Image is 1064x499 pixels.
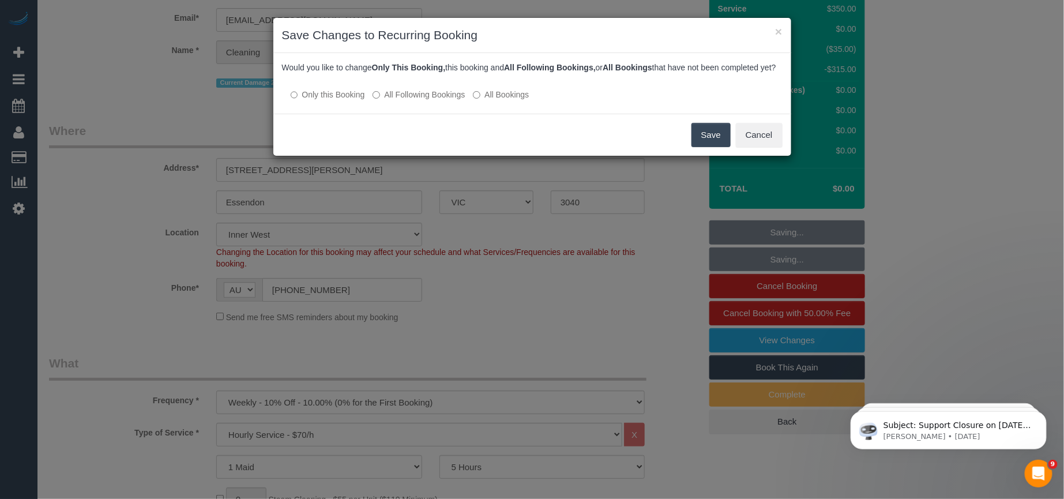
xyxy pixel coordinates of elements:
iframe: Intercom notifications message [833,387,1064,468]
span: 9 [1048,460,1058,469]
button: Cancel [736,123,783,147]
p: Would you like to change this booking and or that have not been completed yet? [282,62,783,73]
input: Only this Booking [291,91,298,99]
button: Save [691,123,731,147]
h3: Save Changes to Recurring Booking [282,27,783,44]
label: All other bookings in the series will remain the same. [291,89,365,100]
input: All Bookings [473,91,480,99]
label: All bookings that have not been completed yet will be changed. [473,89,529,100]
b: All Bookings [603,63,652,72]
iframe: Intercom live chat [1025,460,1052,487]
button: × [775,25,782,37]
label: This and all the bookings after it will be changed. [373,89,465,100]
b: All Following Bookings, [504,63,596,72]
b: Only This Booking, [372,63,446,72]
input: All Following Bookings [373,91,380,99]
